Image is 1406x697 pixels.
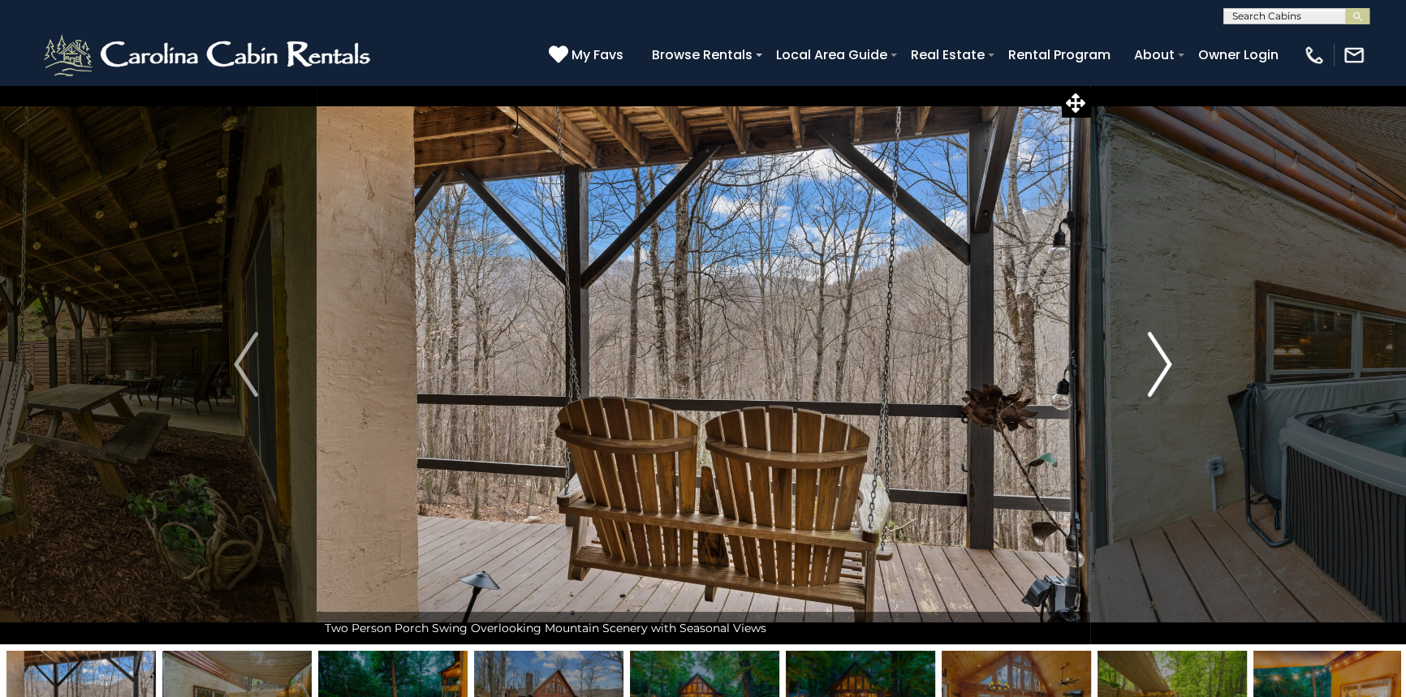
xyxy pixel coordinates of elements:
a: Rental Program [1000,41,1119,69]
a: My Favs [549,45,628,66]
div: Two Person Porch Swing Overlooking Mountain Scenery with Seasonal Views [317,612,1090,644]
a: Browse Rentals [644,41,761,69]
img: mail-regular-white.png [1343,44,1365,67]
a: Local Area Guide [768,41,895,69]
img: arrow [234,332,258,397]
img: phone-regular-white.png [1303,44,1326,67]
a: Owner Login [1190,41,1287,69]
span: My Favs [571,45,623,65]
a: About [1126,41,1183,69]
a: Real Estate [903,41,993,69]
img: arrow [1148,332,1172,397]
img: White-1-2.png [41,31,377,80]
button: Next [1089,84,1230,644]
button: Previous [176,84,317,644]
